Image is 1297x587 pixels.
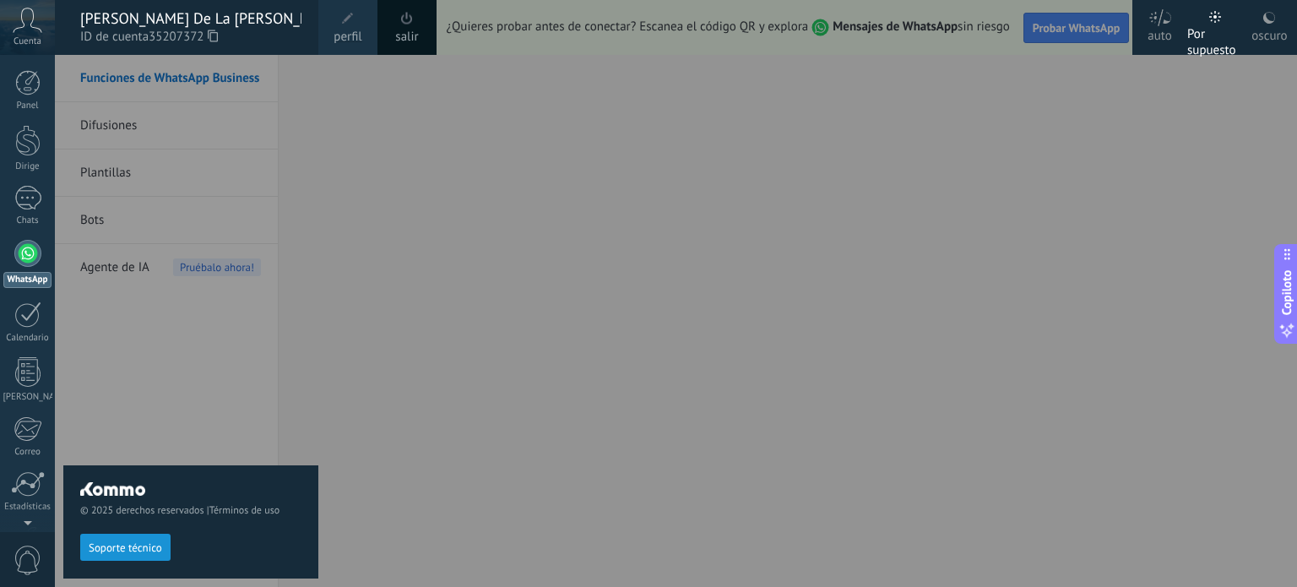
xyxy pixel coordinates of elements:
[14,36,41,47] span: Cuenta
[15,160,39,172] font: Dirige
[80,504,301,517] span: © 2025 derechos reservados |
[1278,269,1294,315] font: Copiloto
[6,332,48,344] font: Calendario
[3,391,70,403] font: [PERSON_NAME]
[16,100,38,111] font: Panel
[209,504,279,517] a: Términos de uso
[16,215,38,226] font: Chats
[80,9,301,28] div: [PERSON_NAME] De La [PERSON_NAME]
[3,502,52,513] div: Estadísticas
[149,29,204,45] font: 35207372
[334,29,361,45] font: perfil
[89,542,162,554] span: Soporte técnico
[1148,28,1172,44] font: auto
[395,28,418,46] a: salir
[80,28,301,46] span: ID de cuenta
[8,274,48,285] font: WhatsApp
[80,534,171,561] button: Soporte técnico
[1187,26,1236,58] font: Por supuesto
[1251,11,1287,55] div: oscuro
[14,446,41,458] font: Correo
[80,541,171,553] a: Soporte técnico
